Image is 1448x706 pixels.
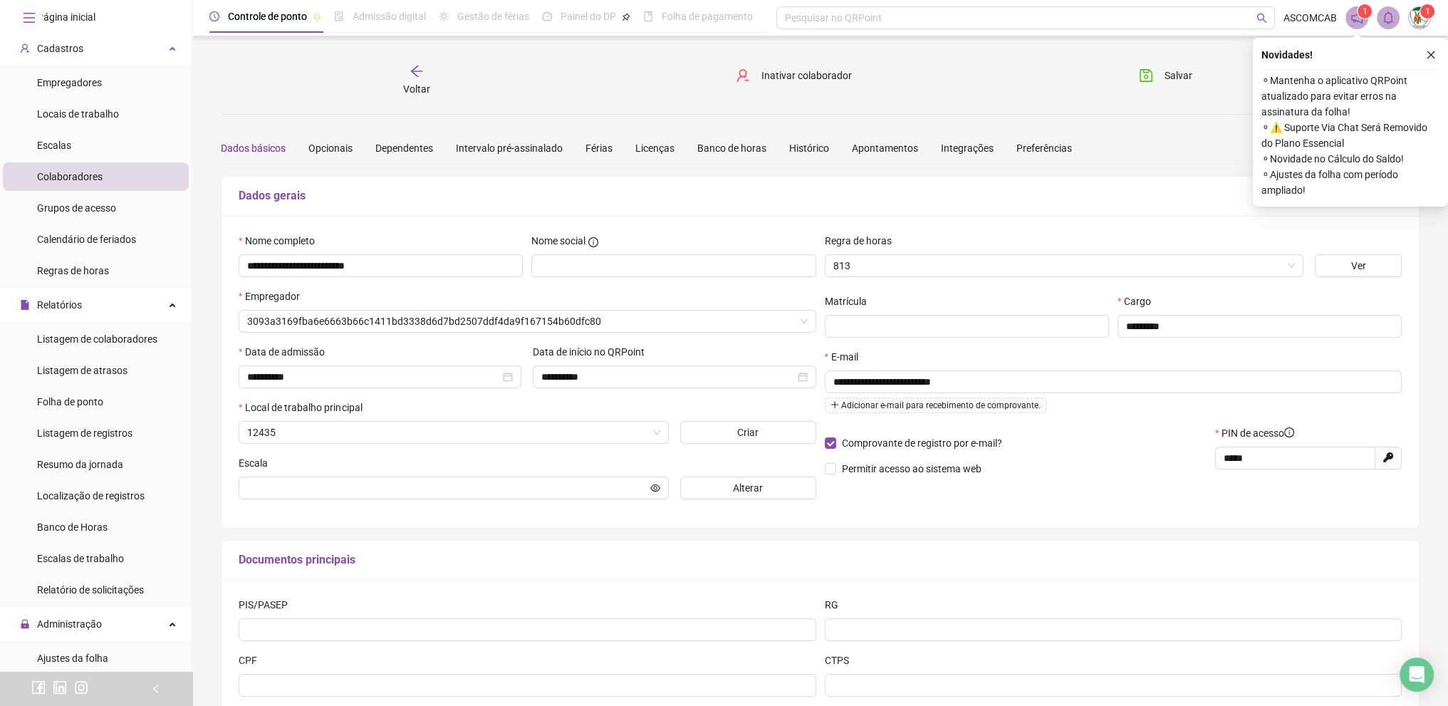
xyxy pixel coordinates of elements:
[37,77,102,88] span: Empregadores
[37,396,103,407] span: Folha de ponto
[680,421,816,444] button: Criar
[1351,258,1366,274] span: Ver
[375,140,433,156] div: Dependentes
[1261,151,1439,167] span: ⚬ Novidade no Cálculo do Saldo!
[37,171,103,182] span: Colaboradores
[533,344,654,360] label: Data de início no QRPoint
[761,68,852,83] span: Inativar colaborador
[239,187,1402,204] h5: Dados gerais
[737,425,759,440] span: Criar
[74,680,88,695] span: instagram
[353,11,426,22] span: Admissão digital
[825,349,868,365] label: E-mail
[313,13,321,21] span: pushpin
[842,437,1002,449] span: Comprovante de registro por e-mail?
[825,233,901,249] label: Regra de horas
[20,619,30,629] span: lock
[1283,10,1337,26] span: ASCOMCAB
[439,11,449,21] span: sun
[37,653,108,664] span: Ajustes da folha
[209,11,219,21] span: clock-circle
[825,653,858,668] label: CTPS
[37,43,83,54] span: Cadastros
[830,400,839,409] span: plus
[1261,73,1439,120] span: ⚬ Mantenha o aplicativo QRPoint atualizado para evitar erros na assinatura da folha!
[221,140,286,156] div: Dados básicos
[37,299,82,311] span: Relatórios
[680,477,816,499] button: Alterar
[37,333,157,345] span: Listagem de colaboradores
[1382,11,1395,24] span: bell
[308,140,353,156] div: Opcionais
[239,400,371,415] label: Local de trabalho principal
[239,233,324,249] label: Nome completo
[31,680,46,695] span: facebook
[825,294,876,309] label: Matrícula
[23,11,36,24] span: menu
[1363,6,1368,16] span: 1
[650,483,660,493] span: eye
[825,597,848,613] label: RG
[725,64,863,87] button: Inativar colaborador
[1284,427,1294,437] span: info-circle
[239,344,334,360] label: Data de admissão
[37,584,144,596] span: Relatório de solicitações
[1261,47,1313,63] span: Novidades !
[247,422,660,443] span: 12435
[228,11,307,22] span: Controle de ponto
[789,140,829,156] div: Histórico
[1118,294,1160,309] label: Cargo
[37,11,95,23] span: Página inicial
[1261,120,1439,151] span: ⚬ ⚠️ Suporte Via Chat Será Removido do Plano Essencial
[825,398,1046,413] span: Adicionar e-mail para recebimento de comprovante.
[833,255,1296,276] span: 813
[842,463,981,474] span: Permitir acesso ao sistema web
[37,234,136,245] span: Calendário de feriados
[1256,13,1267,24] span: search
[622,13,630,21] span: pushpin
[1315,254,1402,277] button: Ver
[1016,140,1072,156] div: Preferências
[662,11,753,22] span: Folha de pagamento
[239,455,277,471] label: Escala
[941,140,994,156] div: Integrações
[1350,11,1363,24] span: notification
[585,140,613,156] div: Férias
[20,43,30,53] span: user-add
[852,140,918,156] div: Apontamentos
[151,684,161,694] span: left
[542,11,552,21] span: dashboard
[588,237,598,247] span: info-circle
[1139,68,1153,83] span: save
[457,11,529,22] span: Gestão de férias
[1425,6,1430,16] span: 1
[1261,167,1439,198] span: ⚬ Ajustes da folha com período ampliado!
[53,680,67,695] span: linkedin
[239,289,309,304] label: Empregador
[643,11,653,21] span: book
[37,108,119,120] span: Locais de trabalho
[37,202,116,214] span: Grupos de acesso
[239,653,266,668] label: CPF
[37,553,124,564] span: Escalas de trabalho
[239,597,297,613] label: PIS/PASEP
[1426,50,1436,60] span: close
[37,140,71,151] span: Escalas
[733,480,763,496] span: Alterar
[1400,658,1434,692] div: Open Intercom Messenger
[20,300,30,310] span: file
[1420,4,1434,19] sup: Atualize o seu contato no menu Meus Dados
[1409,7,1430,28] img: 6414
[1358,4,1372,19] sup: 1
[37,427,132,439] span: Listagem de registros
[334,11,344,21] span: file-done
[37,490,145,502] span: Localização de registros
[1222,425,1294,441] span: PIN de acesso
[456,140,563,156] div: Intervalo pré-assinalado
[635,140,674,156] div: Licenças
[561,11,616,22] span: Painel do DP
[247,311,808,332] span: 3093a3169fba6e6663b66c1411bd3338d6d7bd2507ddf4da9f167154b60dfc80
[37,521,108,533] span: Banco de Horas
[37,618,102,630] span: Administração
[410,64,424,78] span: arrow-left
